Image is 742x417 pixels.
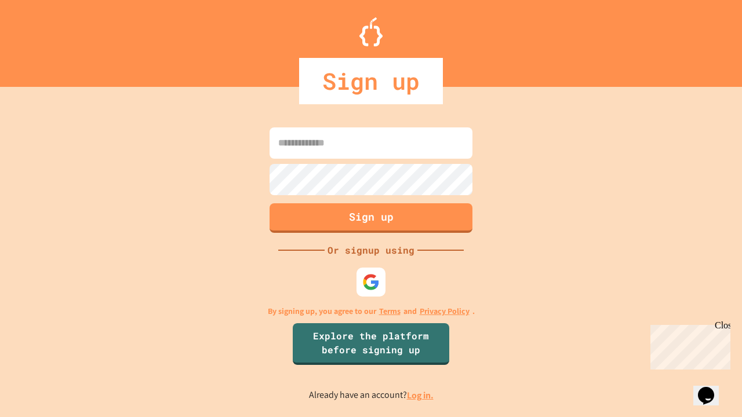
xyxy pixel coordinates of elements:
[693,371,730,405] iframe: chat widget
[309,388,434,403] p: Already have an account?
[299,58,443,104] div: Sign up
[407,389,434,401] a: Log in.
[268,305,475,317] p: By signing up, you agree to our and .
[359,17,383,46] img: Logo.svg
[325,243,417,257] div: Or signup using
[646,320,730,370] iframe: chat widget
[420,305,470,317] a: Privacy Policy
[362,273,380,291] img: google-icon.svg
[270,203,472,233] button: Sign up
[5,5,80,74] div: Chat with us now!Close
[379,305,401,317] a: Terms
[293,323,449,365] a: Explore the platform before signing up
